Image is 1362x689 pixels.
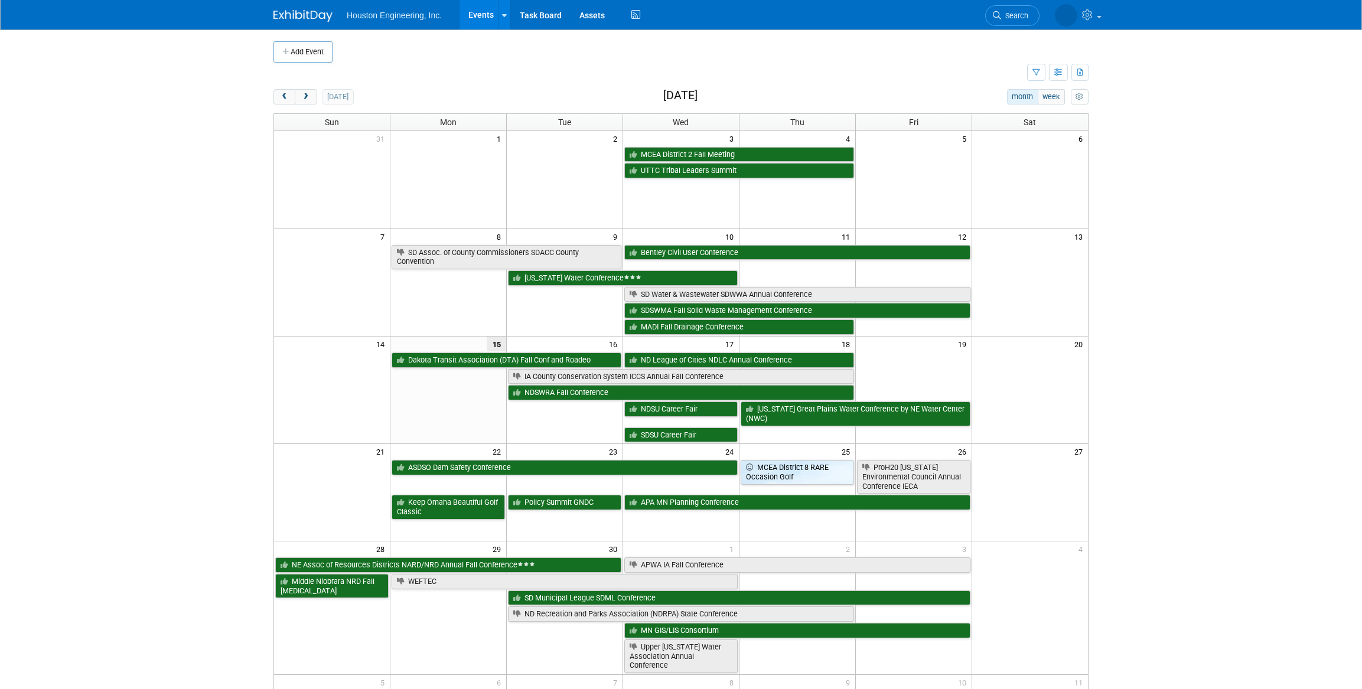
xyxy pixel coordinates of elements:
[1073,337,1088,351] span: 20
[624,623,970,638] a: MN GIS/LIS Consortium
[1055,4,1077,27] img: Heidi Joarnt
[1077,131,1088,146] span: 6
[961,541,972,556] span: 3
[392,352,621,368] a: Dakota Transit Association (DTA) Fall Conf and Roadeo
[608,541,623,556] span: 30
[491,541,506,556] span: 29
[273,41,333,63] button: Add Event
[663,89,698,102] h2: [DATE]
[624,287,970,302] a: SD Water & Wastewater SDWWA Annual Conference
[322,89,354,105] button: [DATE]
[1024,117,1036,127] span: Sat
[375,337,390,351] span: 14
[508,270,738,286] a: [US_STATE] Water Conference
[275,574,389,598] a: Middle Niobrara NRD Fall [MEDICAL_DATA]
[957,444,972,459] span: 26
[957,229,972,244] span: 12
[624,163,854,178] a: UTTC Tribal Leaders Summit
[1071,89,1089,105] button: myCustomButton
[845,541,855,556] span: 2
[1038,89,1065,105] button: week
[957,337,972,351] span: 19
[624,401,738,417] a: NDSU Career Fair
[985,5,1040,26] a: Search
[840,337,855,351] span: 18
[724,229,739,244] span: 10
[275,557,621,573] a: NE Assoc of Resources Districts NARD/NRD Annual Fall Conference
[1076,93,1083,101] i: Personalize Calendar
[496,131,506,146] span: 1
[624,427,738,443] a: SDSU Career Fair
[1007,89,1038,105] button: month
[857,460,970,494] a: ProH20 [US_STATE] Environmental Council Annual Conference IECA
[961,131,972,146] span: 5
[375,541,390,556] span: 28
[724,444,739,459] span: 24
[440,117,457,127] span: Mon
[508,385,854,400] a: NDSWRA Fall Conference
[496,229,506,244] span: 8
[1001,11,1028,20] span: Search
[508,495,621,510] a: Policy Summit GNDC
[624,639,738,673] a: Upper [US_STATE] Water Association Annual Conference
[1073,229,1088,244] span: 13
[840,444,855,459] span: 25
[624,352,854,368] a: ND League of Cities NDLC Annual Conference
[392,495,505,519] a: Keep Omaha Beautiful Golf Classic
[624,557,970,573] a: APWA IA Fall Conference
[624,303,970,318] a: SDSWMA Fall Solid Waste Management Conference
[624,147,854,162] a: MCEA District 2 Fall Meeting
[840,229,855,244] span: 11
[375,131,390,146] span: 31
[790,117,804,127] span: Thu
[741,460,854,484] a: MCEA District 8 RARE Occasion Golf
[673,117,689,127] span: Wed
[741,401,970,426] a: [US_STATE] Great Plains Water Conference by NE Water Center (NWC)
[508,590,970,606] a: SD Municipal League SDML Conference
[624,319,854,335] a: MADI Fall Drainage Conference
[728,541,739,556] span: 1
[612,229,623,244] span: 9
[1077,541,1088,556] span: 4
[325,117,339,127] span: Sun
[508,606,854,622] a: ND Recreation and Parks Association (NDRPA) State Conference
[728,131,739,146] span: 3
[347,11,442,20] span: Houston Engineering, Inc.
[392,245,621,269] a: SD Assoc. of County Commissioners SDACC County Convention
[487,337,506,351] span: 15
[273,89,295,105] button: prev
[1073,444,1088,459] span: 27
[909,117,918,127] span: Fri
[491,444,506,459] span: 22
[295,89,317,105] button: next
[558,117,571,127] span: Tue
[392,574,738,589] a: WEFTEC
[392,460,738,475] a: ASDSO Dam Safety Conference
[624,495,970,510] a: APA MN Planning Conference
[608,337,623,351] span: 16
[273,10,333,22] img: ExhibitDay
[375,444,390,459] span: 21
[724,337,739,351] span: 17
[612,131,623,146] span: 2
[624,245,970,260] a: Bentley Civil User Conference
[845,131,855,146] span: 4
[379,229,390,244] span: 7
[608,444,623,459] span: 23
[508,369,854,384] a: IA County Conservation System ICCS Annual Fall Conference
